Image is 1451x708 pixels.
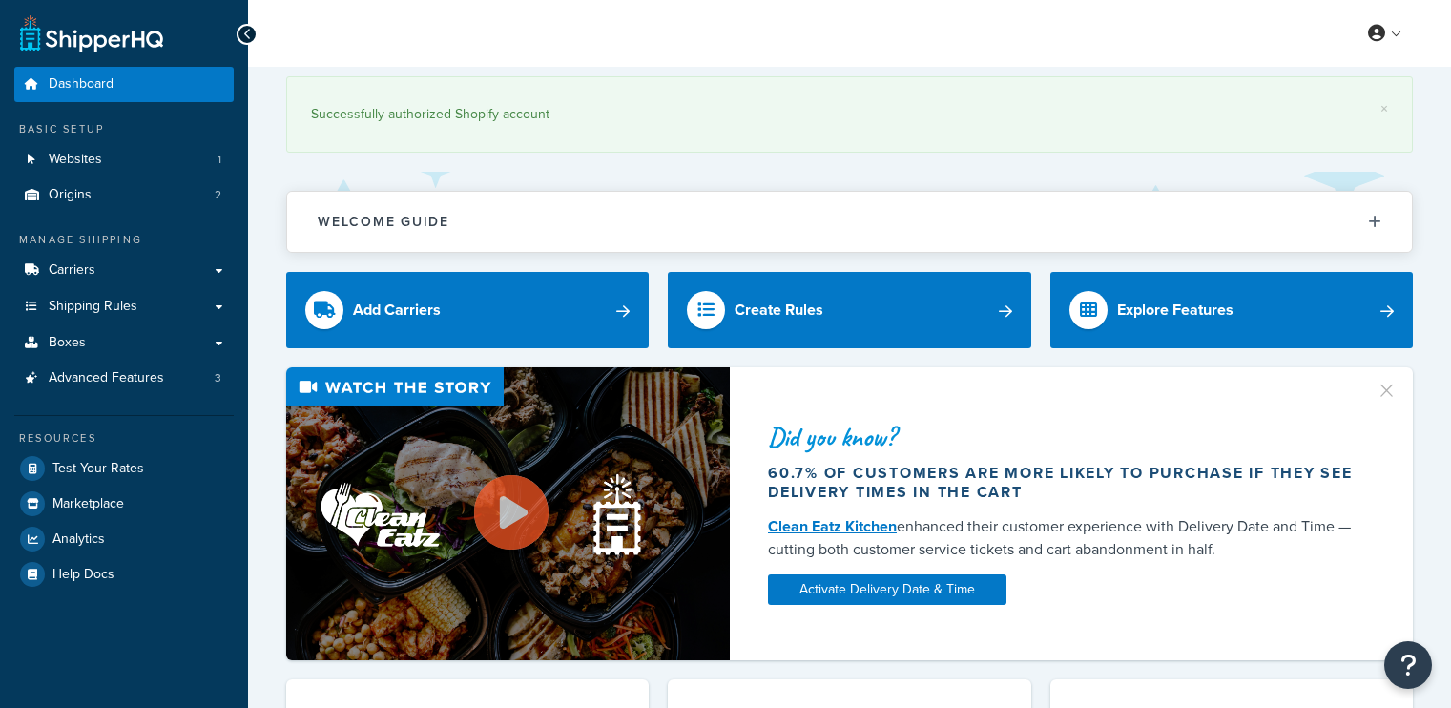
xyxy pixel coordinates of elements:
a: Clean Eatz Kitchen [768,515,897,537]
a: Origins2 [14,177,234,213]
a: Add Carriers [286,272,649,348]
span: Help Docs [52,567,114,583]
span: Carriers [49,262,95,279]
li: Advanced Features [14,361,234,396]
li: Websites [14,142,234,177]
a: Explore Features [1050,272,1413,348]
div: Successfully authorized Shopify account [311,101,1388,128]
div: Did you know? [768,424,1360,450]
a: Shipping Rules [14,289,234,324]
span: Websites [49,152,102,168]
a: Activate Delivery Date & Time [768,574,1006,605]
div: enhanced their customer experience with Delivery Date and Time — cutting both customer service ti... [768,515,1360,561]
img: Video thumbnail [286,367,730,660]
span: 1 [218,152,221,168]
button: Welcome Guide [287,192,1412,252]
span: Analytics [52,531,105,548]
a: Boxes [14,325,234,361]
span: Dashboard [49,76,114,93]
h2: Welcome Guide [318,215,449,229]
div: Create Rules [735,297,823,323]
a: Websites1 [14,142,234,177]
div: Explore Features [1117,297,1233,323]
a: × [1380,101,1388,116]
a: Test Your Rates [14,451,234,486]
div: Resources [14,430,234,447]
span: Marketplace [52,496,124,512]
span: Boxes [49,335,86,351]
div: Manage Shipping [14,232,234,248]
div: 60.7% of customers are more likely to purchase if they see delivery times in the cart [768,464,1360,502]
span: Origins [49,187,92,203]
span: Shipping Rules [49,299,137,315]
span: 2 [215,187,221,203]
a: Analytics [14,522,234,556]
a: Advanced Features3 [14,361,234,396]
span: Advanced Features [49,370,164,386]
li: Origins [14,177,234,213]
a: Dashboard [14,67,234,102]
div: Add Carriers [353,297,441,323]
a: Carriers [14,253,234,288]
button: Open Resource Center [1384,641,1432,689]
span: Test Your Rates [52,461,144,477]
span: 3 [215,370,221,386]
div: Basic Setup [14,121,234,137]
a: Help Docs [14,557,234,592]
a: Marketplace [14,487,234,521]
a: Create Rules [668,272,1030,348]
